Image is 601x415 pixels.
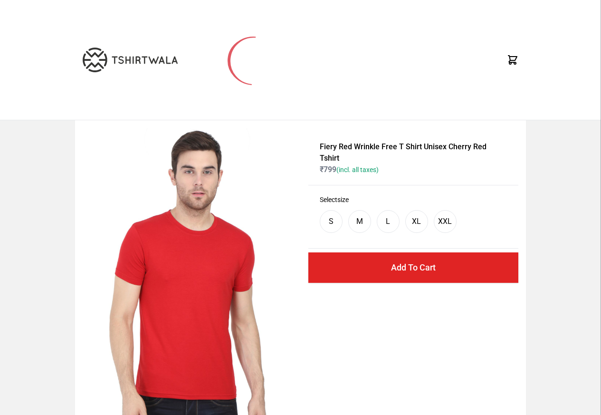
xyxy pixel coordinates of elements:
[336,166,379,174] span: (incl. all taxes)
[412,216,421,227] div: XL
[320,141,507,164] h1: Fiery Red Wrinkle Free T Shirt Unisex Cherry Red Tshirt
[83,48,178,72] img: TW-LOGO-400-104.png
[320,195,507,204] h3: Select size
[356,216,363,227] div: M
[308,252,518,283] button: Add To Cart
[320,165,379,174] span: ₹ 799
[329,216,334,227] div: S
[386,216,390,227] div: L
[438,216,452,227] div: XXL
